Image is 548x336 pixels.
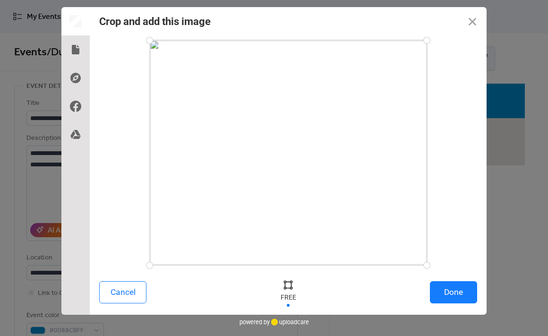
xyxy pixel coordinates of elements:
div: Facebook [61,92,90,121]
button: Close [458,7,487,35]
button: Cancel [99,281,146,303]
button: Done [430,281,477,303]
div: Google Drive [61,121,90,149]
div: Local Files [61,35,90,64]
div: Direct Link [61,64,90,92]
a: uploadcare [270,319,309,326]
div: Preview [61,7,90,35]
div: Crop and add this image [99,16,211,27]
div: powered by [240,315,309,329]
